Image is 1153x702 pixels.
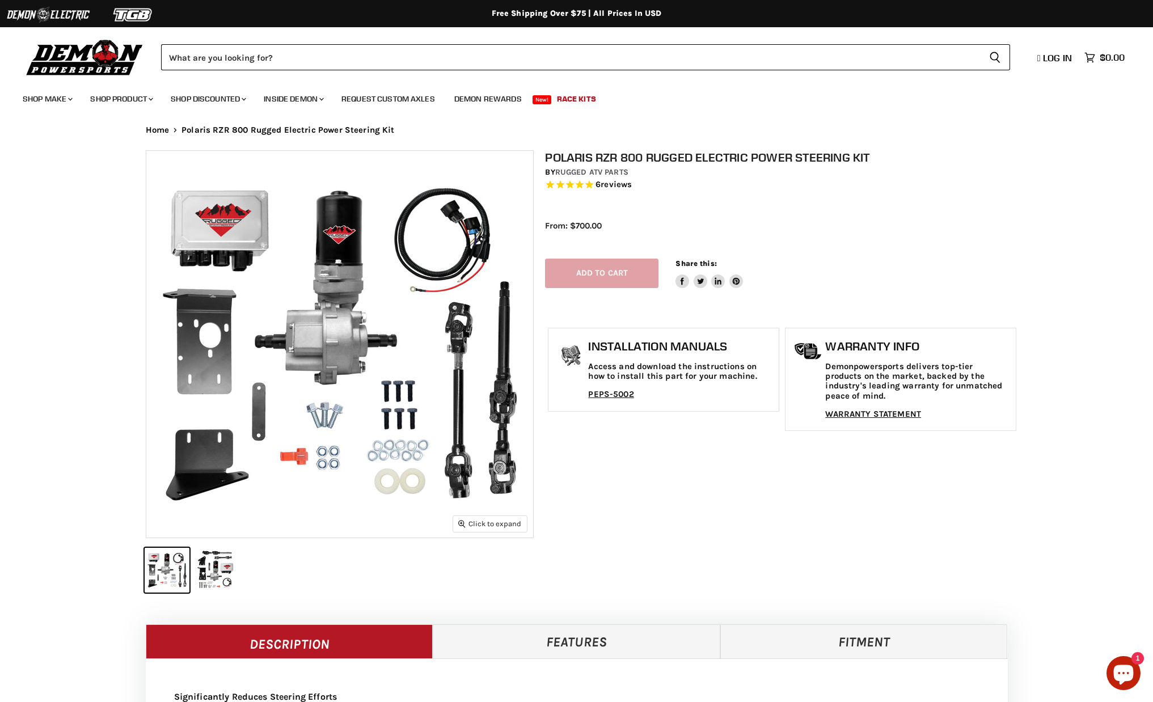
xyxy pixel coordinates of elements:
h1: Polaris RZR 800 Rugged Electric Power Steering Kit [545,150,1019,164]
button: IMAGE thumbnail [193,548,238,593]
a: Request Custom Axles [333,87,444,111]
a: Shop Product [82,87,160,111]
aside: Share this: [675,259,743,289]
ul: Main menu [14,83,1122,111]
a: Features [433,624,720,658]
span: Rated 5.0 out of 5 stars 6 reviews [545,179,1019,191]
a: Log in [1032,53,1079,63]
a: $0.00 [1079,49,1130,66]
span: Click to expand [458,519,521,528]
span: New! [533,95,552,104]
a: Inside Demon [255,87,331,111]
button: Click to expand [453,516,527,531]
a: PEPS-5002 [588,389,633,399]
img: TGB Logo 2 [91,4,176,26]
img: Demon Electric Logo 2 [6,4,91,26]
button: IMAGE thumbnail [145,548,189,593]
span: 6 reviews [595,179,632,189]
a: Rugged ATV Parts [555,167,628,177]
span: Polaris RZR 800 Rugged Electric Power Steering Kit [181,125,395,135]
a: Fitment [720,624,1008,658]
a: Home [146,125,170,135]
div: Free Shipping Over $75 | All Prices In USD [123,9,1030,19]
input: Search [161,44,980,70]
inbox-online-store-chat: Shopify online store chat [1103,656,1144,693]
img: install_manual-icon.png [557,342,585,371]
a: Shop Discounted [162,87,253,111]
a: Shop Make [14,87,79,111]
form: Product [161,44,1010,70]
p: Demonpowersports delivers top-tier products on the market, backed by the industry's leading warra... [825,362,1010,401]
a: Demon Rewards [446,87,530,111]
img: warranty-icon.png [794,342,822,360]
a: Description [146,624,433,658]
span: reviews [601,179,632,189]
a: Race Kits [548,87,605,111]
img: Demon Powersports [23,37,147,77]
span: $0.00 [1100,52,1125,63]
a: WARRANTY STATEMENT [825,409,921,419]
nav: Breadcrumbs [123,125,1030,135]
span: From: $700.00 [545,221,602,231]
button: Search [980,44,1010,70]
img: IMAGE [146,151,533,538]
span: Log in [1043,52,1072,64]
h1: Installation Manuals [588,340,773,353]
div: by [545,166,1019,179]
h1: Warranty Info [825,340,1010,353]
span: Share this: [675,259,716,268]
p: Access and download the instructions on how to install this part for your machine. [588,362,773,382]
